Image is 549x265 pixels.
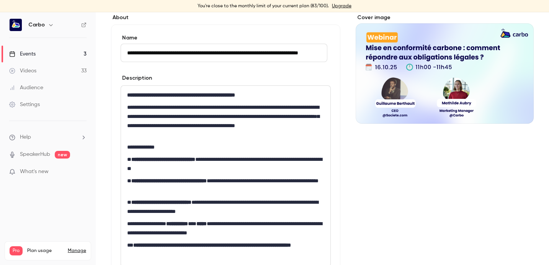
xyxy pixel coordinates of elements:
[121,34,331,42] label: Name
[9,67,36,75] div: Videos
[27,248,63,254] span: Plan usage
[10,246,23,255] span: Pro
[356,14,534,124] section: Cover image
[9,133,87,141] li: help-dropdown-opener
[9,84,43,92] div: Audience
[20,168,49,176] span: What's new
[10,19,22,31] img: Carbo
[77,168,87,175] iframe: Noticeable Trigger
[332,3,351,9] a: Upgrade
[20,133,31,141] span: Help
[20,150,50,159] a: SpeakerHub
[356,14,534,21] label: Cover image
[68,248,86,254] a: Manage
[9,101,40,108] div: Settings
[111,14,340,21] label: About
[55,151,70,159] span: new
[28,21,45,29] h6: Carbo
[9,50,36,58] div: Events
[121,74,152,82] label: Description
